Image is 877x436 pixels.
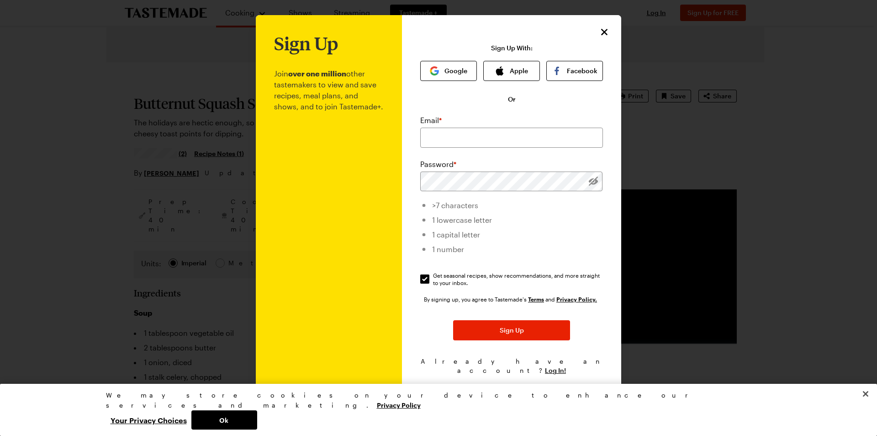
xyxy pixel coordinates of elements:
[432,245,464,253] span: 1 number
[508,95,516,104] span: Or
[432,230,480,239] span: 1 capital letter
[598,26,610,38] button: Close
[420,61,477,81] button: Google
[274,33,338,54] h1: Sign Up
[433,272,604,286] span: Get seasonal recipes, show recommendations, and more straight to your inbox.
[420,159,456,170] label: Password
[274,54,384,395] p: Join other tastemakers to view and save recipes, meal plans, and shows, and to join Tastemade+.
[432,215,492,224] span: 1 lowercase letter
[420,275,429,284] input: Get seasonal recipes, show recommendations, and more straight to your inbox.
[106,390,764,410] div: We may store cookies on your device to enhance our services and marketing.
[491,44,533,52] p: Sign Up With:
[288,69,346,78] b: over one million
[453,320,570,340] button: Sign Up
[483,61,540,81] button: Apple
[424,295,599,304] div: By signing up, you agree to Tastemade's and
[106,410,191,430] button: Your Privacy Choices
[500,326,524,335] span: Sign Up
[191,410,257,430] button: Ok
[432,201,478,210] span: >7 characters
[420,115,442,126] label: Email
[556,295,597,303] a: Tastemade Privacy Policy
[545,366,566,375] button: Log In!
[546,61,603,81] button: Facebook
[856,384,876,404] button: Close
[421,357,603,374] span: Already have an account?
[528,295,544,303] a: Tastemade Terms of Service
[377,400,421,409] a: More information about your privacy, opens in a new tab
[106,390,764,430] div: Privacy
